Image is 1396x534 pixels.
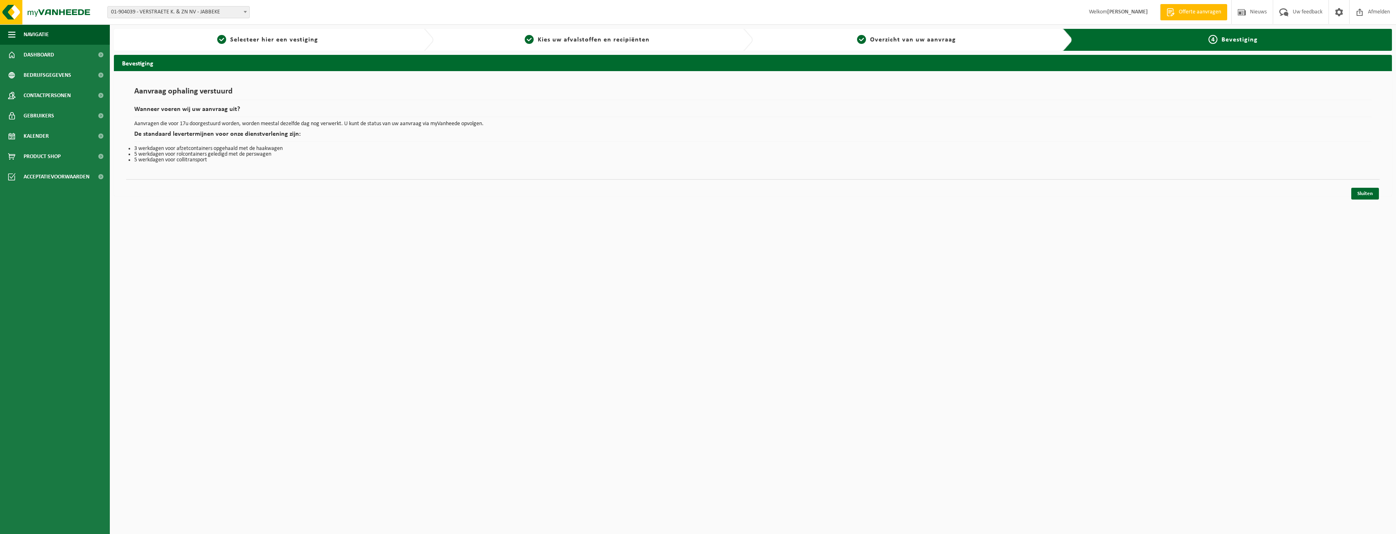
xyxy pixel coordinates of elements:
[538,37,650,43] span: Kies uw afvalstoffen en recipiënten
[757,35,1056,45] a: 3Overzicht van uw aanvraag
[857,35,866,44] span: 3
[1208,35,1217,44] span: 4
[134,146,1372,152] li: 3 werkdagen voor afzetcontainers opgehaald met de haakwagen
[134,157,1372,163] li: 5 werkdagen voor collitransport
[870,37,956,43] span: Overzicht van uw aanvraag
[1160,4,1227,20] a: Offerte aanvragen
[24,65,71,85] span: Bedrijfsgegevens
[118,35,417,45] a: 1Selecteer hier een vestiging
[24,85,71,106] span: Contactpersonen
[24,167,89,187] span: Acceptatievoorwaarden
[24,146,61,167] span: Product Shop
[24,45,54,65] span: Dashboard
[1351,188,1379,200] a: Sluiten
[134,121,1372,127] p: Aanvragen die voor 17u doorgestuurd worden, worden meestal dezelfde dag nog verwerkt. U kunt de s...
[1107,9,1148,15] strong: [PERSON_NAME]
[525,35,534,44] span: 2
[1177,8,1223,16] span: Offerte aanvragen
[134,152,1372,157] li: 5 werkdagen voor rolcontainers geledigd met de perswagen
[217,35,226,44] span: 1
[134,106,1372,117] h2: Wanneer voeren wij uw aanvraag uit?
[24,106,54,126] span: Gebruikers
[24,126,49,146] span: Kalender
[134,131,1372,142] h2: De standaard levertermijnen voor onze dienstverlening zijn:
[114,55,1392,71] h2: Bevestiging
[1221,37,1258,43] span: Bevestiging
[107,6,250,18] span: 01-904039 - VERSTRAETE K. & ZN NV - JABBEKE
[108,7,249,18] span: 01-904039 - VERSTRAETE K. & ZN NV - JABBEKE
[438,35,737,45] a: 2Kies uw afvalstoffen en recipiënten
[134,87,1372,100] h1: Aanvraag ophaling verstuurd
[230,37,318,43] span: Selecteer hier een vestiging
[24,24,49,45] span: Navigatie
